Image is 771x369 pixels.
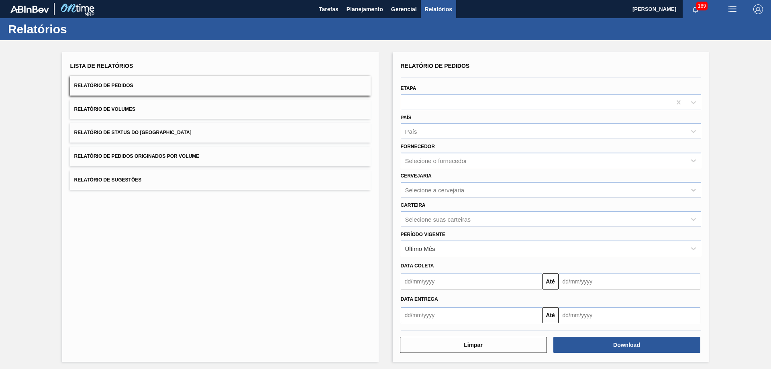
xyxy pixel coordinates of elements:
[401,63,470,69] span: Relatório de Pedidos
[70,100,371,119] button: Relatório de Volumes
[401,144,435,149] label: Fornecedor
[401,115,412,120] label: País
[559,273,700,289] input: dd/mm/yyyy
[401,232,445,237] label: Período Vigente
[74,106,135,112] span: Relatório de Volumes
[401,296,438,302] span: Data Entrega
[559,307,700,323] input: dd/mm/yyyy
[401,263,434,269] span: Data coleta
[405,157,467,164] div: Selecione o fornecedor
[74,130,192,135] span: Relatório de Status do [GEOGRAPHIC_DATA]
[74,83,133,88] span: Relatório de Pedidos
[319,4,339,14] span: Tarefas
[543,273,559,289] button: Até
[401,273,543,289] input: dd/mm/yyyy
[347,4,383,14] span: Planejamento
[401,307,543,323] input: dd/mm/yyyy
[70,147,371,166] button: Relatório de Pedidos Originados por Volume
[391,4,417,14] span: Gerencial
[400,337,547,353] button: Limpar
[70,170,371,190] button: Relatório de Sugestões
[553,337,700,353] button: Download
[8,24,151,34] h1: Relatórios
[753,4,763,14] img: Logout
[70,63,133,69] span: Lista de Relatórios
[405,186,465,193] div: Selecione a cervejaria
[543,307,559,323] button: Até
[10,6,49,13] img: TNhmsLtSVTkK8tSr43FrP2fwEKptu5GPRR3wAAAABJRU5ErkJggg==
[74,177,142,183] span: Relatório de Sugestões
[683,4,708,15] button: Notificações
[401,173,432,179] label: Cervejaria
[405,216,471,222] div: Selecione suas carteiras
[696,2,708,10] span: 189
[425,4,452,14] span: Relatórios
[405,245,435,252] div: Último Mês
[401,86,416,91] label: Etapa
[74,153,200,159] span: Relatório de Pedidos Originados por Volume
[401,202,426,208] label: Carteira
[728,4,737,14] img: userActions
[70,76,371,96] button: Relatório de Pedidos
[405,128,417,135] div: País
[70,123,371,143] button: Relatório de Status do [GEOGRAPHIC_DATA]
